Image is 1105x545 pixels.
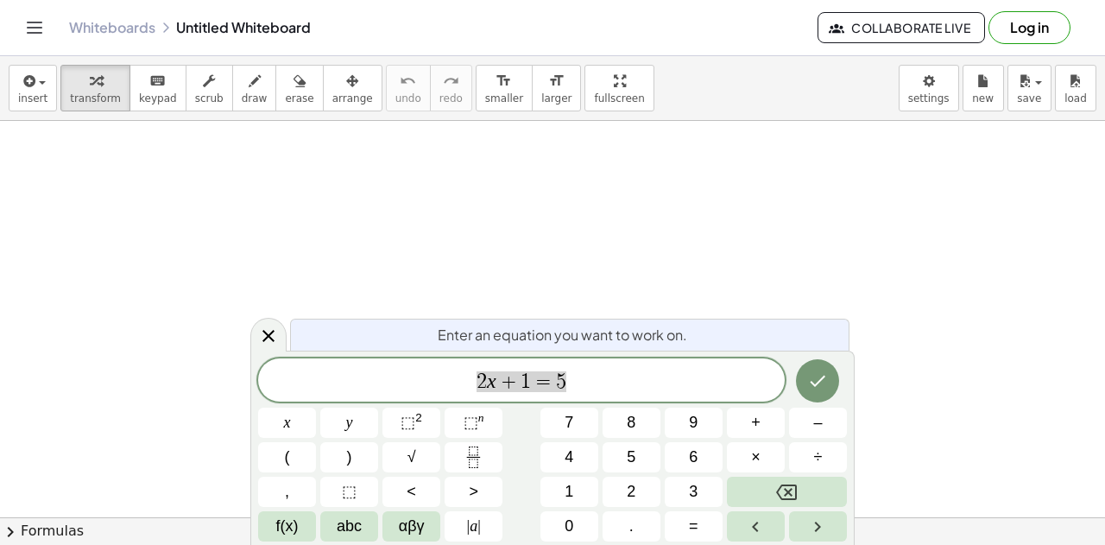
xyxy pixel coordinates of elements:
span: 7 [565,411,573,434]
span: < [407,480,416,504]
span: 5 [627,446,635,469]
button: 8 [603,408,660,438]
button: , [258,477,316,507]
button: format_sizesmaller [476,65,533,111]
sup: 2 [415,411,422,424]
button: Backspace [727,477,847,507]
button: erase [275,65,323,111]
button: Less than [382,477,440,507]
button: x [258,408,316,438]
button: new [963,65,1004,111]
span: y [346,411,353,434]
button: . [603,511,660,542]
span: keypad [139,92,177,105]
span: 1 [521,371,531,392]
span: redo [439,92,463,105]
span: load [1064,92,1087,105]
span: | [467,517,470,535]
span: = [689,515,698,538]
button: Absolute value [445,511,502,542]
button: transform [60,65,130,111]
button: Right arrow [789,511,847,542]
span: ) [347,446,352,469]
span: new [972,92,994,105]
span: . [629,515,634,538]
span: ⬚ [342,480,357,504]
button: Alphabet [320,511,378,542]
button: 6 [665,442,723,472]
span: > [469,480,478,504]
span: 1 [565,480,573,504]
button: save [1007,65,1051,111]
span: – [813,411,822,434]
span: save [1017,92,1041,105]
span: ⬚ [401,414,415,431]
span: x [284,411,291,434]
span: + [751,411,761,434]
button: keyboardkeypad [129,65,186,111]
span: 2 [477,371,487,392]
button: 2 [603,477,660,507]
button: Times [727,442,785,472]
span: ÷ [814,446,823,469]
button: ) [320,442,378,472]
span: √ [407,446,416,469]
span: 5 [556,371,566,392]
button: fullscreen [584,65,654,111]
i: keyboard [149,71,166,92]
span: 4 [565,446,573,469]
button: Greater than [445,477,502,507]
span: , [285,480,289,504]
button: Done [796,359,839,402]
button: undoundo [386,65,431,111]
span: erase [285,92,313,105]
span: αβγ [399,515,425,538]
i: format_size [548,71,565,92]
span: insert [18,92,47,105]
span: a [467,515,481,538]
button: load [1055,65,1096,111]
span: scrub [195,92,224,105]
button: y [320,408,378,438]
a: Whiteboards [69,19,155,36]
button: draw [232,65,277,111]
span: 6 [689,446,698,469]
span: smaller [485,92,523,105]
button: Fraction [445,442,502,472]
button: 9 [665,408,723,438]
button: Squared [382,408,440,438]
button: Log in [988,11,1070,44]
var: x [487,370,496,392]
button: Left arrow [727,511,785,542]
button: Collaborate Live [818,12,985,43]
span: f(x) [276,515,299,538]
button: settings [899,65,959,111]
span: × [751,446,761,469]
span: undo [395,92,421,105]
button: Divide [789,442,847,472]
button: arrange [323,65,382,111]
span: transform [70,92,121,105]
span: + [496,371,521,392]
button: 3 [665,477,723,507]
button: 0 [540,511,598,542]
button: Plus [727,408,785,438]
button: insert [9,65,57,111]
span: ⬚ [464,414,478,431]
span: settings [908,92,950,105]
button: Functions [258,511,316,542]
button: 1 [540,477,598,507]
i: format_size [496,71,512,92]
span: 9 [689,411,698,434]
button: 7 [540,408,598,438]
span: ( [285,446,290,469]
button: Toggle navigation [21,14,48,41]
sup: n [478,411,484,424]
i: undo [400,71,416,92]
button: Square root [382,442,440,472]
button: Superscript [445,408,502,438]
span: larger [541,92,571,105]
span: arrange [332,92,373,105]
button: redoredo [430,65,472,111]
button: Placeholder [320,477,378,507]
